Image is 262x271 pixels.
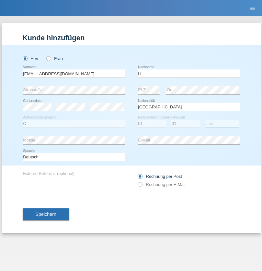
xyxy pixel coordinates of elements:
[138,174,142,182] input: Rechnung per Post
[246,6,259,10] a: menu
[46,56,63,61] label: Frau
[23,208,69,221] button: Speichern
[46,56,51,60] input: Frau
[36,212,56,217] span: Speichern
[138,174,182,179] label: Rechnung per Post
[23,34,240,42] h1: Kunde hinzufügen
[23,56,39,61] label: Herr
[138,182,186,187] label: Rechnung per E-Mail
[249,5,256,12] i: menu
[138,182,142,190] input: Rechnung per E-Mail
[23,56,27,60] input: Herr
